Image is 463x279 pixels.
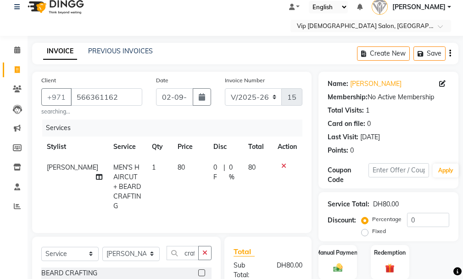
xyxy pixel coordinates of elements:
[328,92,368,102] div: Membership:
[43,43,77,60] a: INVOICE
[328,216,356,225] div: Discount:
[223,163,225,182] span: |
[372,227,386,235] label: Fixed
[373,199,399,209] div: DH80.00
[360,132,380,142] div: [DATE]
[88,47,153,55] a: PREVIOUS INVOICES
[41,137,108,157] th: Stylist
[234,247,255,256] span: Total
[328,119,365,129] div: Card on file:
[350,79,402,89] a: [PERSON_NAME]
[392,2,446,12] span: [PERSON_NAME]
[113,163,141,210] span: MEN'S HAIRCUT + BEARD CRAFTING
[367,119,371,129] div: 0
[413,46,446,61] button: Save
[178,163,185,171] span: 80
[71,88,142,106] input: Search by Name/Mobile/Email/Code
[248,163,256,171] span: 80
[272,137,302,157] th: Action
[41,76,56,85] label: Client
[328,132,358,142] div: Last Visit:
[41,108,142,116] small: searching...
[357,46,410,61] button: Create New
[213,163,220,182] span: 0 F
[368,163,429,177] input: Enter Offer / Coupon Code
[372,215,402,223] label: Percentage
[328,199,369,209] div: Service Total:
[328,165,368,185] div: Coupon Code
[433,164,459,177] button: Apply
[156,76,168,85] label: Date
[146,137,172,157] th: Qty
[328,106,364,115] div: Total Visits:
[328,146,348,155] div: Points:
[328,92,449,102] div: No Active Membership
[374,249,406,257] label: Redemption
[167,246,199,260] input: Search or Scan
[229,163,237,182] span: 0 %
[208,137,243,157] th: Disc
[316,249,360,257] label: Manual Payment
[366,106,369,115] div: 1
[328,79,348,89] div: Name:
[108,137,146,157] th: Service
[225,76,265,85] label: Invoice Number
[41,88,72,106] button: +971
[152,163,156,171] span: 1
[42,120,309,137] div: Services
[330,262,346,273] img: _cash.svg
[350,146,354,155] div: 0
[41,268,97,278] div: BEARD CRAFTING
[243,137,272,157] th: Total
[172,137,208,157] th: Price
[382,262,397,274] img: _gift.svg
[47,163,98,171] span: [PERSON_NAME]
